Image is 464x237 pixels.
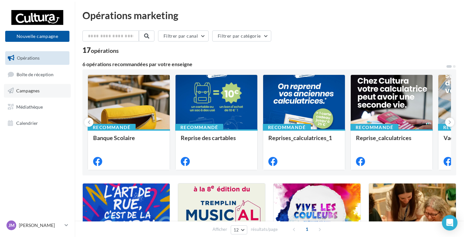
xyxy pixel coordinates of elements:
[4,100,71,114] a: Médiathèque
[158,30,209,41] button: Filtrer par canal
[4,67,71,81] a: Boîte de réception
[82,10,456,20] div: Opérations marketing
[231,225,247,234] button: 12
[302,224,312,234] span: 1
[91,48,119,53] div: opérations
[4,116,71,130] a: Calendrier
[181,135,252,148] div: Reprise des cartables
[234,227,239,232] span: 12
[263,124,311,131] div: Recommandé
[268,135,340,148] div: Reprises_calculatrices_1
[213,226,227,232] span: Afficher
[4,84,71,98] a: Campagnes
[16,120,38,125] span: Calendrier
[251,226,278,232] span: résultats/page
[19,222,62,229] p: [PERSON_NAME]
[8,222,15,229] span: JM
[350,124,398,131] div: Recommandé
[5,31,69,42] button: Nouvelle campagne
[442,215,458,231] div: Open Intercom Messenger
[16,104,43,110] span: Médiathèque
[93,135,165,148] div: Banque Scolaire
[82,47,119,54] div: 17
[356,135,427,148] div: Reprise_calculatrices
[5,219,69,231] a: JM [PERSON_NAME]
[82,62,446,67] div: 6 opérations recommandées par votre enseigne
[17,71,54,77] span: Boîte de réception
[4,51,71,65] a: Opérations
[88,124,136,131] div: Recommandé
[17,55,40,61] span: Opérations
[16,88,40,93] span: Campagnes
[212,30,271,41] button: Filtrer par catégorie
[175,124,223,131] div: Recommandé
